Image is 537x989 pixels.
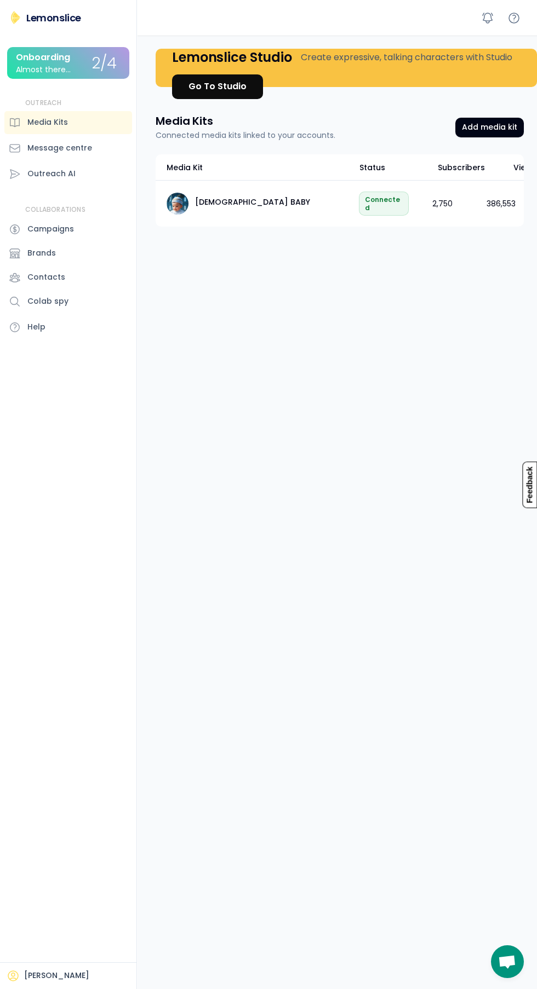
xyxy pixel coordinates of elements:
[27,142,92,154] div: Message centre
[167,162,203,173] div: Media Kit
[476,198,526,210] div: 386,553
[27,223,74,235] div: Campaigns
[27,117,68,128] div: Media Kits
[9,11,22,24] img: Lemonslice
[27,271,65,283] div: Contacts
[16,66,71,74] div: Almost there...
[188,80,247,93] div: Go To Studio
[172,74,263,99] a: Go To Studio
[195,198,350,207] div: [DEMOGRAPHIC_DATA] BABY
[24,970,89,981] div: [PERSON_NAME]
[418,198,467,210] div: 2,750
[156,130,335,141] div: Connected media kits linked to your accounts.
[27,296,68,307] div: Colab spy
[25,205,85,215] div: COLLABORATIONS
[172,49,292,66] h4: Lemonslice Studio
[301,51,512,64] div: Create expressive, talking characters with Studio
[359,162,425,173] div: Status
[156,113,213,129] h3: Media Kits
[455,118,524,137] button: Add media kit
[491,945,524,978] div: Open chat
[27,247,56,259] div: Brands
[26,11,81,25] div: Lemonslice
[16,53,70,62] div: Onboarding
[27,321,45,333] div: Help
[27,168,76,180] div: Outreach AI
[92,55,117,72] div: 2/4
[25,99,62,108] div: OUTREACH
[359,192,409,216] div: Last refreshed: Sep 17th, 2025, 7:59 pm
[434,162,489,173] div: Subscribers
